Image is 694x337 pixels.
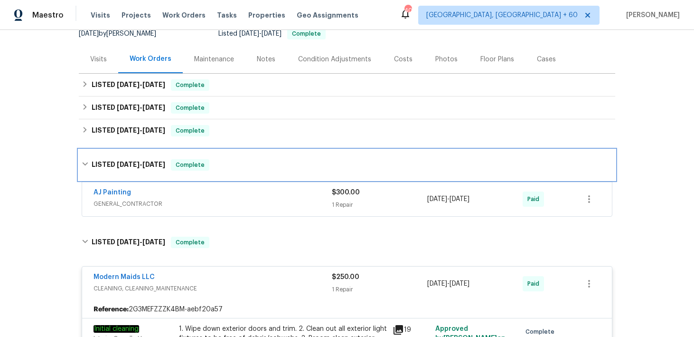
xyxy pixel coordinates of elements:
[480,55,514,64] div: Floor Plans
[94,305,129,314] b: Reference:
[90,55,107,64] div: Visits
[94,199,332,209] span: GENERAL_CONTRACTOR
[194,55,234,64] div: Maintenance
[527,194,543,204] span: Paid
[435,55,458,64] div: Photos
[79,227,615,258] div: LISTED [DATE]-[DATE]Complete
[450,280,469,287] span: [DATE]
[427,194,469,204] span: -
[142,239,165,245] span: [DATE]
[537,55,556,64] div: Cases
[117,104,140,111] span: [DATE]
[117,239,165,245] span: -
[79,30,99,37] span: [DATE]
[298,55,371,64] div: Condition Adjustments
[92,159,165,171] h6: LISTED
[297,10,358,20] span: Geo Assignments
[92,237,165,248] h6: LISTED
[622,10,680,20] span: [PERSON_NAME]
[79,96,615,119] div: LISTED [DATE]-[DATE]Complete
[91,10,110,20] span: Visits
[92,125,165,136] h6: LISTED
[262,30,281,37] span: [DATE]
[122,10,151,20] span: Projects
[427,279,469,289] span: -
[525,327,558,337] span: Complete
[426,10,578,20] span: [GEOGRAPHIC_DATA], [GEOGRAPHIC_DATA] + 60
[142,127,165,134] span: [DATE]
[94,189,131,196] a: AJ Painting
[394,55,413,64] div: Costs
[248,10,285,20] span: Properties
[32,10,64,20] span: Maestro
[162,10,206,20] span: Work Orders
[393,324,430,336] div: 19
[94,284,332,293] span: CLEANING, CLEANING_MAINTENANCE
[288,31,325,37] span: Complete
[92,102,165,114] h6: LISTED
[130,54,171,64] div: Work Orders
[142,81,165,88] span: [DATE]
[239,30,259,37] span: [DATE]
[79,28,168,39] div: by [PERSON_NAME]
[117,81,140,88] span: [DATE]
[332,200,427,210] div: 1 Repair
[257,55,275,64] div: Notes
[117,104,165,111] span: -
[172,126,208,135] span: Complete
[239,30,281,37] span: -
[92,79,165,91] h6: LISTED
[450,196,469,202] span: [DATE]
[117,161,140,168] span: [DATE]
[79,150,615,180] div: LISTED [DATE]-[DATE]Complete
[117,81,165,88] span: -
[82,301,612,318] div: 2G3MEFZZZK4BM-aebf20a57
[172,103,208,113] span: Complete
[94,274,155,280] a: Modern Maids LLC
[332,285,427,294] div: 1 Repair
[427,280,447,287] span: [DATE]
[172,160,208,170] span: Complete
[332,189,360,196] span: $300.00
[94,325,139,333] em: Initial cleaning
[404,6,411,15] div: 408
[79,74,615,96] div: LISTED [DATE]-[DATE]Complete
[332,274,359,280] span: $250.00
[142,104,165,111] span: [DATE]
[142,161,165,168] span: [DATE]
[218,30,326,37] span: Listed
[172,80,208,90] span: Complete
[172,238,208,247] span: Complete
[117,127,165,134] span: -
[527,279,543,289] span: Paid
[217,12,237,19] span: Tasks
[117,161,165,168] span: -
[427,196,447,202] span: [DATE]
[79,119,615,142] div: LISTED [DATE]-[DATE]Complete
[117,239,140,245] span: [DATE]
[117,127,140,134] span: [DATE]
